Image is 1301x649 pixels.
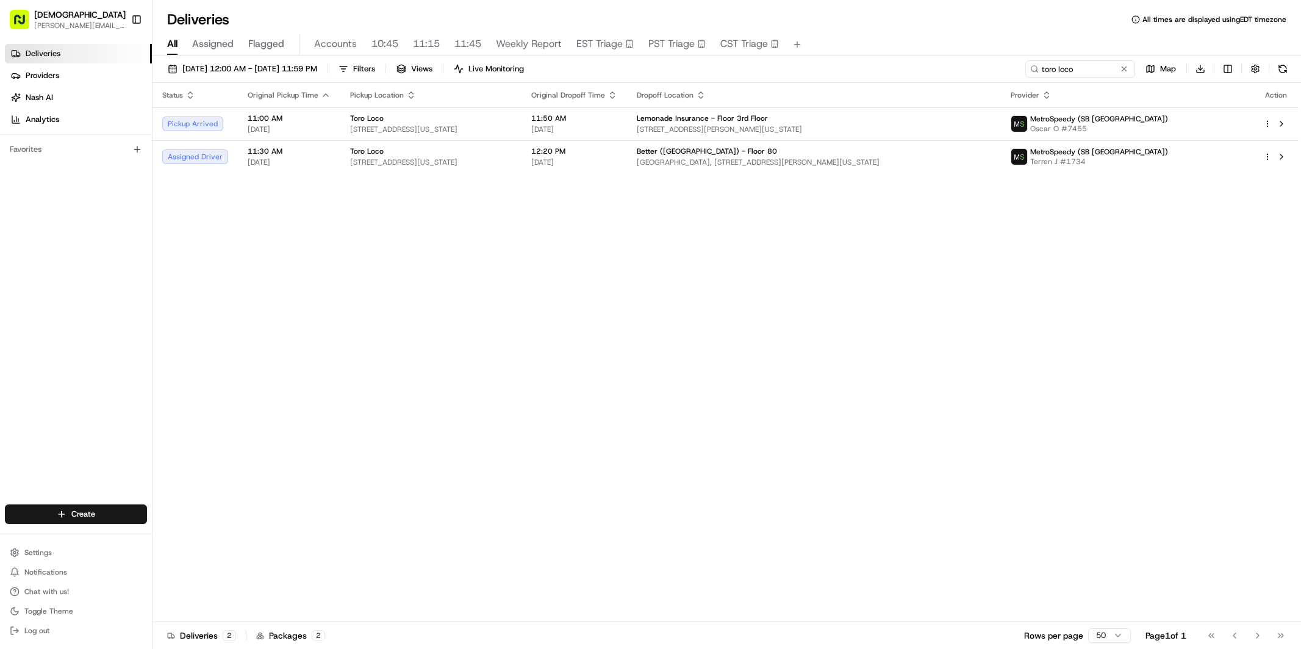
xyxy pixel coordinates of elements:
[248,124,331,134] span: [DATE]
[71,509,95,520] span: Create
[26,92,53,103] span: Nash AI
[1274,60,1291,77] button: Refresh
[248,146,331,156] span: 11:30 AM
[1024,629,1083,642] p: Rows per page
[637,146,777,156] span: Better ([GEOGRAPHIC_DATA]) - Floor 80
[312,630,325,641] div: 2
[167,37,177,51] span: All
[1142,15,1286,24] span: All times are displayed using EDT timezone
[531,113,617,123] span: 11:50 AM
[353,63,375,74] span: Filters
[448,60,529,77] button: Live Monitoring
[24,548,52,558] span: Settings
[531,90,605,100] span: Original Dropoff Time
[1025,60,1135,77] input: Type to search
[350,124,512,134] span: [STREET_ADDRESS][US_STATE]
[350,90,404,100] span: Pickup Location
[34,9,126,21] button: [DEMOGRAPHIC_DATA]
[637,90,694,100] span: Dropoff Location
[5,544,147,561] button: Settings
[5,5,126,34] button: [DEMOGRAPHIC_DATA][PERSON_NAME][EMAIL_ADDRESS][DOMAIN_NAME]
[371,37,398,51] span: 10:45
[637,157,991,167] span: [GEOGRAPHIC_DATA], [STREET_ADDRESS][PERSON_NAME][US_STATE]
[192,37,234,51] span: Assigned
[167,629,236,642] div: Deliveries
[167,10,229,29] h1: Deliveries
[5,66,152,85] a: Providers
[26,48,60,59] span: Deliveries
[496,37,562,51] span: Weekly Report
[411,63,432,74] span: Views
[34,21,126,30] button: [PERSON_NAME][EMAIL_ADDRESS][DOMAIN_NAME]
[5,110,152,129] a: Analytics
[162,60,323,77] button: [DATE] 12:00 AM - [DATE] 11:59 PM
[1011,90,1039,100] span: Provider
[391,60,438,77] button: Views
[648,37,695,51] span: PST Triage
[5,140,147,159] div: Favorites
[248,157,331,167] span: [DATE]
[350,146,384,156] span: Toro Loco
[223,630,236,641] div: 2
[24,626,49,636] span: Log out
[531,124,617,134] span: [DATE]
[5,622,147,639] button: Log out
[333,60,381,77] button: Filters
[5,564,147,581] button: Notifications
[531,146,617,156] span: 12:20 PM
[248,37,284,51] span: Flagged
[454,37,481,51] span: 11:45
[1011,116,1027,132] img: metro_speed_logo.png
[162,90,183,100] span: Status
[5,583,147,600] button: Chat with us!
[24,606,73,616] span: Toggle Theme
[1030,114,1168,124] span: MetroSpeedy (SB [GEOGRAPHIC_DATA])
[1160,63,1176,74] span: Map
[1011,149,1027,165] img: metro_speed_logo.png
[1145,629,1186,642] div: Page 1 of 1
[637,124,991,134] span: [STREET_ADDRESS][PERSON_NAME][US_STATE]
[413,37,440,51] span: 11:15
[1030,147,1168,157] span: MetroSpeedy (SB [GEOGRAPHIC_DATA])
[5,504,147,524] button: Create
[248,113,331,123] span: 11:00 AM
[1030,157,1168,167] span: Terren J #1734
[26,114,59,125] span: Analytics
[576,37,623,51] span: EST Triage
[182,63,317,74] span: [DATE] 12:00 AM - [DATE] 11:59 PM
[314,37,357,51] span: Accounts
[24,567,67,577] span: Notifications
[531,157,617,167] span: [DATE]
[1263,90,1289,100] div: Action
[468,63,524,74] span: Live Monitoring
[350,157,512,167] span: [STREET_ADDRESS][US_STATE]
[5,44,152,63] a: Deliveries
[637,113,768,123] span: Lemonade Insurance - Floor 3rd Floor
[26,70,59,81] span: Providers
[1030,124,1168,134] span: Oscar O #7455
[5,603,147,620] button: Toggle Theme
[1140,60,1181,77] button: Map
[24,587,69,597] span: Chat with us!
[350,113,384,123] span: Toro Loco
[5,88,152,107] a: Nash AI
[256,629,325,642] div: Packages
[248,90,318,100] span: Original Pickup Time
[720,37,768,51] span: CST Triage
